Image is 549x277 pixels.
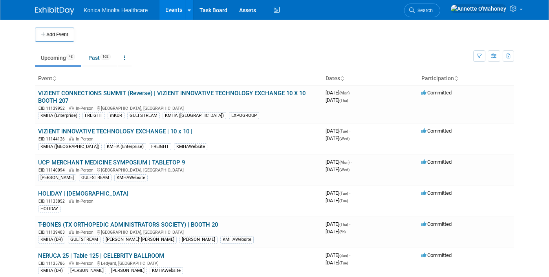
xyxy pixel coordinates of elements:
span: (Wed) [339,168,350,172]
span: 43 [66,54,75,60]
div: GULFSTREAM [68,236,101,243]
span: In-Person [76,137,96,142]
th: Dates [322,72,418,85]
span: [DATE] [326,128,350,134]
span: (Fri) [339,230,346,234]
span: In-Person [76,106,96,111]
span: Committed [421,190,452,196]
div: KMHA (Enterprise) [38,112,80,119]
span: In-Person [76,168,96,173]
span: (Mon) [339,160,350,164]
span: - [349,252,350,258]
span: - [351,159,352,165]
div: EXPOGROUP [229,112,259,119]
div: HOLIDAY [38,205,60,212]
div: [GEOGRAPHIC_DATA], [GEOGRAPHIC_DATA] [38,105,319,111]
a: HOLIDAY | [DEMOGRAPHIC_DATA] [38,190,128,197]
div: FREIGHT [149,143,171,150]
span: (Tue) [339,261,348,265]
a: UCP MERCHANT MEDICINE SYMPOSIUM | TABLETOP 9 [38,159,185,166]
span: [DATE] [326,260,348,266]
div: Ledyard, [GEOGRAPHIC_DATA] [38,260,319,266]
span: Committed [421,90,452,96]
div: KMHAWebsite [150,267,183,274]
a: Past162 [82,50,117,65]
span: Committed [421,159,452,165]
span: [DATE] [326,166,350,172]
img: In-Person Event [69,168,74,172]
span: Committed [421,128,452,134]
span: Committed [421,221,452,227]
img: In-Person Event [69,106,74,110]
a: Upcoming43 [35,50,81,65]
a: Sort by Start Date [340,75,344,81]
span: [DATE] [326,198,348,203]
a: VIZIENT INNOVATIVE TECHNOLOGY EXCHANGE | 10 x 10 | [38,128,192,135]
span: EID: 11135786 [38,261,68,266]
img: ExhibitDay [35,7,74,15]
span: EID: 11144126 [38,137,68,141]
span: [DATE] [326,159,352,165]
a: Search [404,4,440,17]
div: KMHA ([GEOGRAPHIC_DATA]) [163,112,226,119]
span: [DATE] [326,90,352,96]
div: [GEOGRAPHIC_DATA], [GEOGRAPHIC_DATA] [38,166,319,173]
span: [DATE] [326,229,346,235]
div: GULFSTREAM [127,112,160,119]
img: In-Person Event [69,199,74,203]
span: - [349,128,350,134]
span: Committed [421,252,452,258]
span: EID: 11133852 [38,199,68,203]
span: In-Person [76,199,96,204]
span: (Wed) [339,137,350,141]
span: [DATE] [326,252,350,258]
div: [GEOGRAPHIC_DATA], [GEOGRAPHIC_DATA] [38,229,319,235]
span: (Thu) [339,222,348,227]
a: NERUCA 25 | Table 125 | CELEBRITY BALLROOM [38,252,164,259]
span: (Tue) [339,199,348,203]
span: [DATE] [326,135,350,141]
div: KMHA (DR) [38,236,65,243]
div: KMHA (Enterprise) [104,143,146,150]
div: mKDR [108,112,124,119]
span: [DATE] [326,190,350,196]
span: (Thu) [339,98,348,103]
a: Sort by Event Name [52,75,56,81]
img: In-Person Event [69,137,74,140]
span: EID: 11139403 [38,230,68,235]
a: T-BONES (TX ORTHOPEDIC ADMINISTRATORS SOCIETY) | BOOTH 20 [38,221,218,228]
th: Event [35,72,322,85]
span: - [349,221,350,227]
span: (Tue) [339,191,348,196]
div: GULFSTREAM [79,174,112,181]
span: (Sun) [339,253,348,258]
span: In-Person [76,261,96,266]
div: [PERSON_NAME] [179,236,218,243]
th: Participation [418,72,514,85]
span: Konica Minolta Healthcare [84,7,148,13]
span: EID: 11139952 [38,106,68,111]
button: Add Event [35,28,74,42]
a: VIZIENT CONNECTIONS SUMMIT (Reverse) | VIZIENT INNOVATIVE TECHNOLOGY EXCHANGE 10 X 10 BOOTH 207 [38,90,306,104]
img: Annette O'Mahoney [450,4,507,13]
span: 162 [100,54,111,60]
a: Sort by Participation Type [454,75,458,81]
div: [PERSON_NAME] [109,267,147,274]
div: [PERSON_NAME] [38,174,76,181]
div: KMHA ([GEOGRAPHIC_DATA]) [38,143,102,150]
div: [PERSON_NAME]' [PERSON_NAME] [103,236,177,243]
div: KMHA (DR) [38,267,65,274]
div: [PERSON_NAME] [68,267,106,274]
span: (Tue) [339,129,348,133]
img: In-Person Event [69,230,74,234]
div: KMHAWebsite [220,236,254,243]
div: FREIGHT [82,112,105,119]
span: (Mon) [339,91,350,95]
span: Search [415,7,433,13]
div: KMHAWebsite [114,174,148,181]
span: [DATE] [326,97,348,103]
span: [DATE] [326,221,350,227]
span: - [349,190,350,196]
img: In-Person Event [69,261,74,265]
span: EID: 11140094 [38,168,68,172]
